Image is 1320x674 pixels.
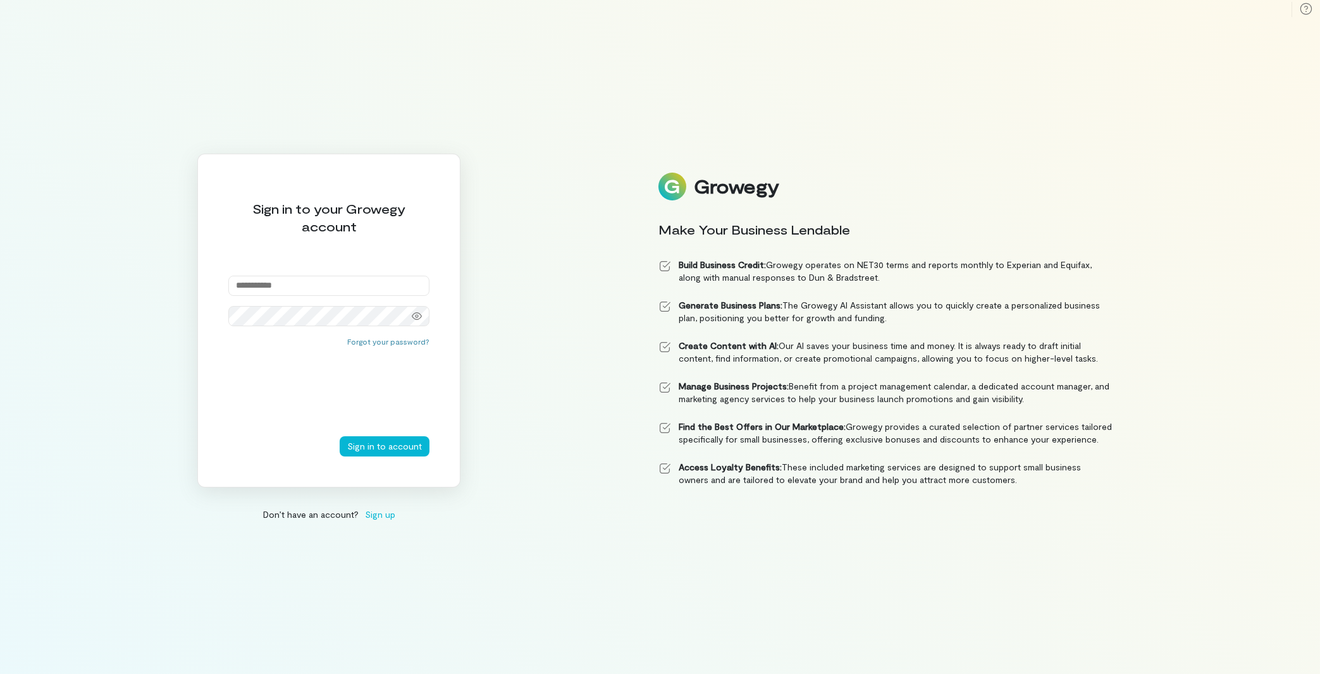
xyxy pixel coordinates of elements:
strong: Generate Business Plans: [679,300,782,310]
div: Sign in to your Growegy account [228,200,429,235]
strong: Manage Business Projects: [679,381,789,391]
li: Growegy provides a curated selection of partner services tailored specifically for small business... [658,420,1113,446]
div: Make Your Business Lendable [658,221,1113,238]
li: Benefit from a project management calendar, a dedicated account manager, and marketing agency ser... [658,380,1113,405]
button: Forgot your password? [347,336,429,346]
strong: Build Business Credit: [679,259,766,270]
strong: Access Loyalty Benefits: [679,462,782,472]
strong: Create Content with AI: [679,340,779,351]
li: Growegy operates on NET30 terms and reports monthly to Experian and Equifax, along with manual re... [658,259,1113,284]
div: Growegy [694,176,779,197]
li: These included marketing services are designed to support small business owners and are tailored ... [658,461,1113,486]
img: Logo [658,173,686,200]
div: Don’t have an account? [197,508,460,521]
span: Sign up [365,508,395,521]
strong: Find the Best Offers in Our Marketplace: [679,421,846,432]
li: Our AI saves your business time and money. It is always ready to draft initial content, find info... [658,340,1113,365]
li: The Growegy AI Assistant allows you to quickly create a personalized business plan, positioning y... [658,299,1113,324]
button: Sign in to account [340,436,429,456]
